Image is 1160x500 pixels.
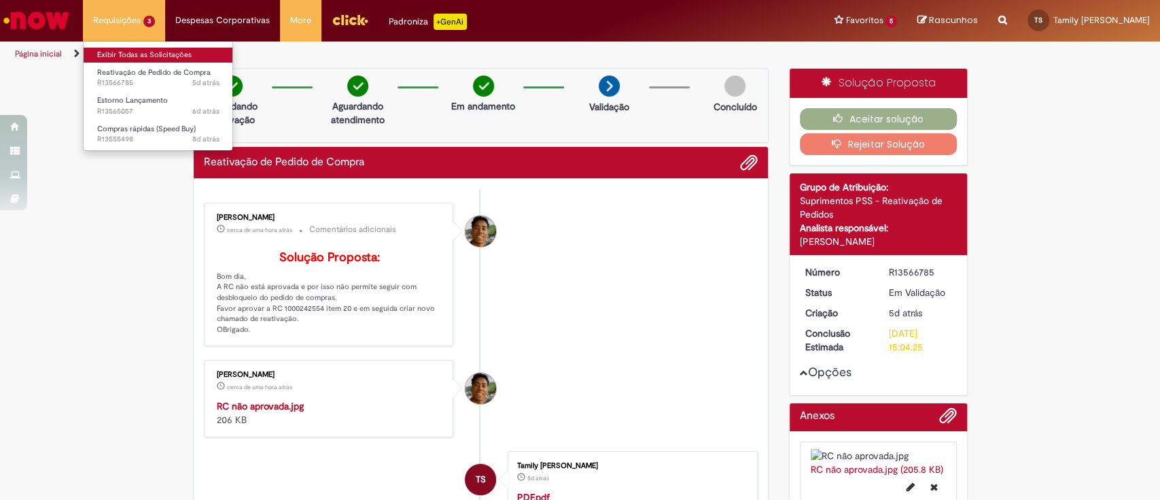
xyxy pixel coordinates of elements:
div: [PERSON_NAME] [217,214,443,222]
button: Adicionar anexos [740,154,758,171]
time: 25/09/2025 14:04:19 [527,474,549,482]
dt: Criação [795,306,879,320]
dt: Número [795,265,879,279]
a: Aberto R13566785 : Reativação de Pedido de Compra [84,65,233,90]
b: Solução Proposta: [279,250,380,265]
img: check-circle-green.png [347,76,368,97]
span: R13566785 [97,78,219,88]
img: img-circle-grey.png [724,76,745,97]
a: RC não aprovada.jpg [217,400,304,412]
span: Rascunhos [929,14,978,27]
span: Estorno Lançamento [97,95,168,105]
button: Rejeitar Solução [800,133,957,155]
dt: Conclusão Estimada [795,327,879,354]
small: Comentários adicionais [309,224,396,235]
div: Victor Oliveira Reis Da Cruz [465,373,496,404]
div: Em Validação [889,286,952,299]
a: Página inicial [15,48,62,59]
span: Compras rápidas (Speed Buy) [97,124,196,134]
p: Aguardando atendimento [325,99,391,127]
a: Aberto R13565057 : Estorno Lançamento [84,93,233,118]
span: 5d atrás [192,78,219,88]
span: R13555498 [97,134,219,145]
span: 6d atrás [192,106,219,116]
time: 25/09/2025 14:04:22 [192,78,219,88]
div: R13566785 [889,265,952,279]
a: RC não aprovada.jpg (205.8 KB) [811,463,943,476]
div: Solução Proposta [790,69,967,98]
span: Despesas Corporativas [175,14,270,27]
p: +GenAi [434,14,467,30]
span: 3 [143,16,155,27]
p: Em andamento [451,99,515,113]
h2: Reativação de Pedido de Compra Histórico de tíquete [204,156,364,169]
span: R13565057 [97,106,219,117]
ul: Trilhas de página [10,41,763,67]
button: Adicionar anexos [939,407,957,431]
div: Grupo de Atribuição: [800,180,957,194]
span: Tamily [PERSON_NAME] [1053,14,1150,26]
div: Victor Oliveira Reis Da Cruz [465,216,496,247]
img: ServiceNow [1,7,71,34]
span: Favoritos [845,14,883,27]
button: Editar nome de arquivo RC não aprovada.jpg [898,476,923,498]
p: Concluído [713,100,756,114]
time: 25/09/2025 08:13:36 [192,106,219,116]
div: 206 KB [217,399,443,427]
p: Bom dia, A RC não está aprovada e por isso não permite seguir com desbloqueio do pedido de compra... [217,251,443,335]
span: cerca de uma hora atrás [227,226,292,234]
img: check-circle-green.png [473,76,494,97]
div: Tamily Ananias dos Santos [465,464,496,495]
a: Aberto R13555498 : Compras rápidas (Speed Buy) [84,122,233,147]
div: 25/09/2025 14:04:21 [889,306,952,320]
a: Exibir Todas as Solicitações [84,48,233,63]
div: [DATE] 15:04:25 [889,327,952,354]
button: Excluir RC não aprovada.jpg [922,476,946,498]
span: 5d atrás [889,307,922,319]
div: [PERSON_NAME] [800,235,957,248]
span: Requisições [93,14,141,27]
button: Aceitar solução [800,108,957,130]
img: RC não aprovada.jpg [811,449,946,463]
h2: Anexos [800,410,834,422]
img: click_logo_yellow_360x200.png [332,10,368,30]
span: 8d atrás [192,134,219,144]
img: arrow-next.png [599,76,620,97]
div: [PERSON_NAME] [217,371,443,379]
span: cerca de uma hora atrás [227,383,292,391]
span: 5 [885,16,897,27]
a: Rascunhos [917,14,978,27]
time: 25/09/2025 14:04:21 [889,307,922,319]
span: TS [1034,16,1042,24]
span: Reativação de Pedido de Compra [97,67,211,78]
span: 5d atrás [527,474,549,482]
div: Analista responsável: [800,221,957,235]
ul: Requisições [83,41,233,151]
div: Padroniza [389,14,467,30]
div: Suprimentos PSS - Reativação de Pedidos [800,194,957,221]
span: TS [476,463,486,496]
div: Tamily [PERSON_NAME] [517,462,743,470]
p: Validação [589,100,629,114]
dt: Status [795,286,879,299]
time: 22/09/2025 14:22:01 [192,134,219,144]
span: More [290,14,311,27]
